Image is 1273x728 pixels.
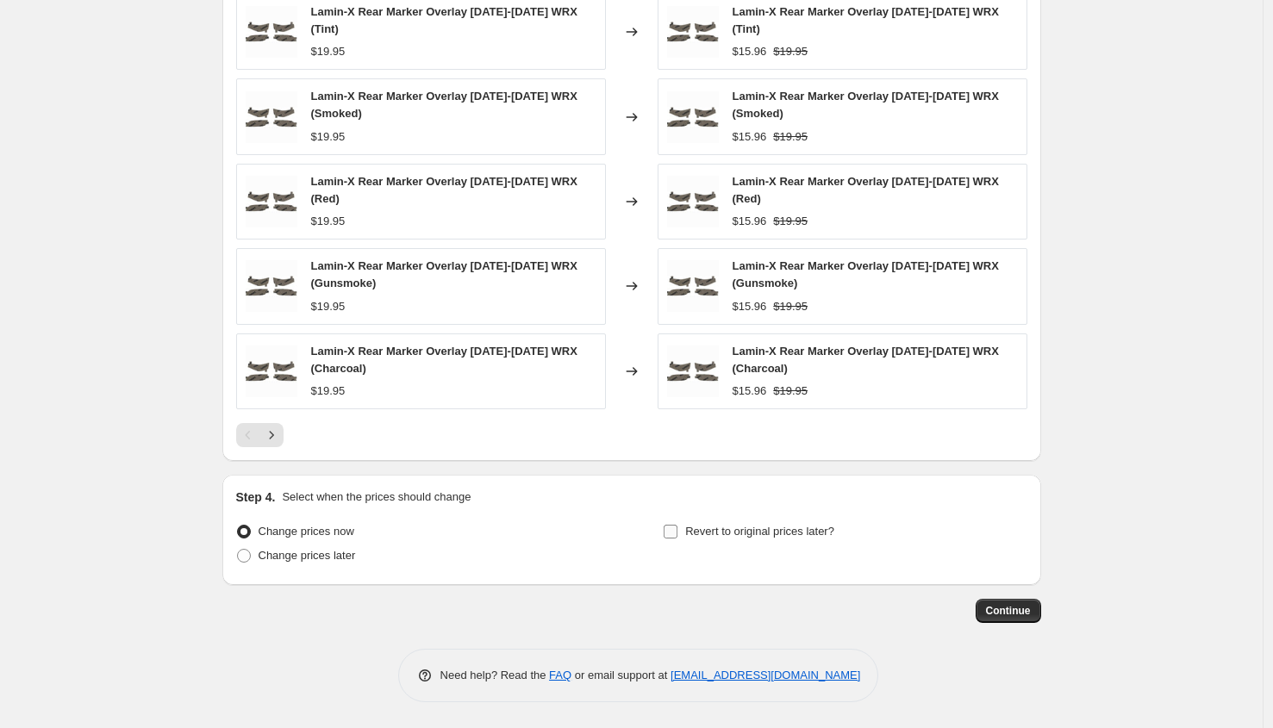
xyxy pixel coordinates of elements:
[440,669,550,681] span: Need help? Read the
[311,345,577,375] span: Lamin-X Rear Marker Overlay [DATE]-[DATE] WRX (Charcoal)
[311,383,346,400] div: $19.95
[733,259,999,289] span: Lamin-X Rear Marker Overlay [DATE]-[DATE] WRX (Gunsmoke)
[311,90,577,120] span: Lamin-X Rear Marker Overlay [DATE]-[DATE] WRX (Smoked)
[773,128,808,146] strike: $19.95
[667,176,719,227] img: lamin-x-rear-marker-overlay-2022-2023-wrx-s1147t-872423_80x.jpg
[667,6,719,58] img: lamin-x-rear-marker-overlay-2022-2023-wrx-s1147t-872423_80x.jpg
[311,5,577,35] span: Lamin-X Rear Marker Overlay [DATE]-[DATE] WRX (Tint)
[571,669,671,681] span: or email support at
[259,549,356,562] span: Change prices later
[311,213,346,230] div: $19.95
[733,90,999,120] span: Lamin-X Rear Marker Overlay [DATE]-[DATE] WRX (Smoked)
[773,213,808,230] strike: $19.95
[311,43,346,60] div: $19.95
[259,423,284,447] button: Next
[733,175,999,205] span: Lamin-X Rear Marker Overlay [DATE]-[DATE] WRX (Red)
[259,525,354,538] span: Change prices now
[311,128,346,146] div: $19.95
[246,260,297,312] img: lamin-x-rear-marker-overlay-2022-2023-wrx-s1147t-872423_80x.jpg
[671,669,860,681] a: [EMAIL_ADDRESS][DOMAIN_NAME]
[667,260,719,312] img: lamin-x-rear-marker-overlay-2022-2023-wrx-s1147t-872423_80x.jpg
[986,604,1031,618] span: Continue
[733,345,999,375] span: Lamin-X Rear Marker Overlay [DATE]-[DATE] WRX (Charcoal)
[246,345,297,397] img: lamin-x-rear-marker-overlay-2022-2023-wrx-s1147t-872423_80x.jpg
[733,128,767,146] div: $15.96
[733,213,767,230] div: $15.96
[733,298,767,315] div: $15.96
[733,5,999,35] span: Lamin-X Rear Marker Overlay [DATE]-[DATE] WRX (Tint)
[236,488,276,506] h2: Step 4.
[667,345,719,397] img: lamin-x-rear-marker-overlay-2022-2023-wrx-s1147t-872423_80x.jpg
[549,669,571,681] a: FAQ
[282,488,471,506] p: Select when the prices should change
[311,259,577,289] span: Lamin-X Rear Marker Overlay [DATE]-[DATE] WRX (Gunsmoke)
[733,383,767,400] div: $15.96
[733,43,767,60] div: $15.96
[246,6,297,58] img: lamin-x-rear-marker-overlay-2022-2023-wrx-s1147t-872423_80x.jpg
[236,423,284,447] nav: Pagination
[773,298,808,315] strike: $19.95
[311,298,346,315] div: $19.95
[246,91,297,143] img: lamin-x-rear-marker-overlay-2022-2023-wrx-s1147t-872423_80x.jpg
[773,383,808,400] strike: $19.95
[773,43,808,60] strike: $19.95
[311,175,577,205] span: Lamin-X Rear Marker Overlay [DATE]-[DATE] WRX (Red)
[685,525,834,538] span: Revert to original prices later?
[976,599,1041,623] button: Continue
[246,176,297,227] img: lamin-x-rear-marker-overlay-2022-2023-wrx-s1147t-872423_80x.jpg
[667,91,719,143] img: lamin-x-rear-marker-overlay-2022-2023-wrx-s1147t-872423_80x.jpg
